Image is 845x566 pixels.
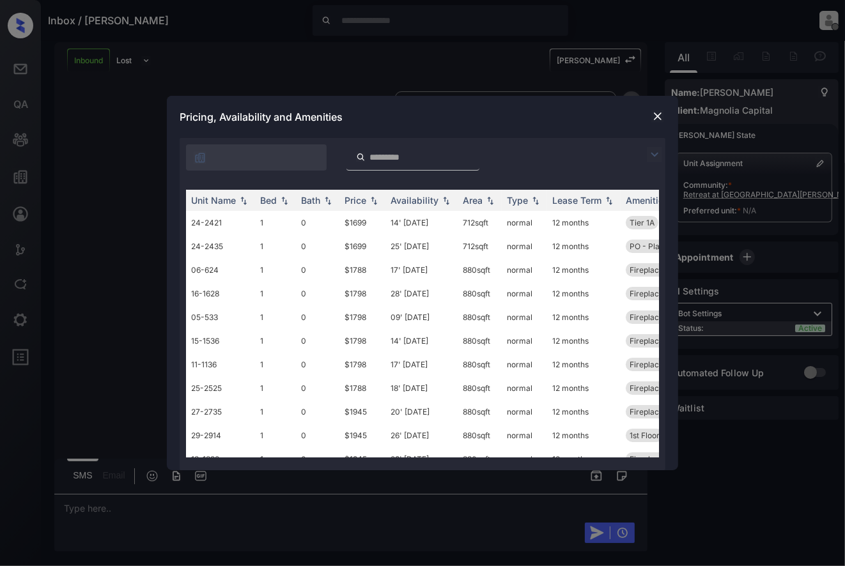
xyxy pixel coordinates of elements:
[502,258,547,282] td: normal
[547,447,621,471] td: 12 months
[255,234,296,258] td: 1
[186,376,255,400] td: 25-2525
[484,196,497,205] img: sorting
[458,447,502,471] td: 880 sqft
[339,447,385,471] td: $1945
[339,305,385,329] td: $1798
[296,282,339,305] td: 0
[385,376,458,400] td: 18' [DATE]
[345,195,366,206] div: Price
[458,305,502,329] td: 880 sqft
[626,195,669,206] div: Amenities
[260,195,277,206] div: Bed
[502,211,547,234] td: normal
[630,218,655,227] span: Tier 1A
[547,329,621,353] td: 12 months
[385,305,458,329] td: 09' [DATE]
[647,147,662,162] img: icon-zuma
[440,196,453,205] img: sorting
[356,151,366,163] img: icon-zuma
[552,195,601,206] div: Lease Term
[339,353,385,376] td: $1798
[458,211,502,234] td: 712 sqft
[237,196,250,205] img: sorting
[296,400,339,424] td: 0
[339,282,385,305] td: $1798
[255,376,296,400] td: 1
[186,211,255,234] td: 24-2421
[322,196,334,205] img: sorting
[458,282,502,305] td: 880 sqft
[255,305,296,329] td: 1
[255,258,296,282] td: 1
[630,407,663,417] span: Fireplace
[458,400,502,424] td: 880 sqft
[547,282,621,305] td: 12 months
[296,424,339,447] td: 0
[630,265,663,275] span: Fireplace
[186,353,255,376] td: 11-1136
[191,195,236,206] div: Unit Name
[391,195,438,206] div: Availability
[255,211,296,234] td: 1
[255,447,296,471] td: 1
[186,258,255,282] td: 06-624
[296,329,339,353] td: 0
[458,424,502,447] td: 880 sqft
[385,353,458,376] td: 17' [DATE]
[547,234,621,258] td: 12 months
[296,305,339,329] td: 0
[547,424,621,447] td: 12 months
[278,196,291,205] img: sorting
[186,282,255,305] td: 16-1628
[502,234,547,258] td: normal
[186,329,255,353] td: 15-1536
[458,329,502,353] td: 880 sqft
[630,241,688,251] span: PO - Plank (All...
[339,329,385,353] td: $1798
[507,195,528,206] div: Type
[339,424,385,447] td: $1945
[502,447,547,471] td: normal
[547,376,621,400] td: 12 months
[630,360,663,369] span: Fireplace
[502,353,547,376] td: normal
[339,258,385,282] td: $1788
[547,353,621,376] td: 12 months
[385,211,458,234] td: 14' [DATE]
[502,329,547,353] td: normal
[296,447,339,471] td: 0
[255,353,296,376] td: 1
[385,234,458,258] td: 25' [DATE]
[255,400,296,424] td: 1
[296,376,339,400] td: 0
[385,400,458,424] td: 20' [DATE]
[255,282,296,305] td: 1
[502,282,547,305] td: normal
[186,305,255,329] td: 05-533
[339,234,385,258] td: $1699
[502,305,547,329] td: normal
[651,110,664,123] img: close
[255,329,296,353] td: 1
[630,383,663,393] span: Fireplace
[339,400,385,424] td: $1945
[194,151,206,164] img: icon-zuma
[630,431,660,440] span: 1st Floor
[630,336,663,346] span: Fireplace
[385,329,458,353] td: 14' [DATE]
[296,353,339,376] td: 0
[186,400,255,424] td: 27-2735
[463,195,483,206] div: Area
[385,282,458,305] td: 28' [DATE]
[630,312,663,322] span: Fireplace
[186,447,255,471] td: 18-1832
[630,454,663,464] span: Fireplace
[458,353,502,376] td: 880 sqft
[630,289,663,298] span: Fireplace
[502,424,547,447] td: normal
[368,196,380,205] img: sorting
[339,211,385,234] td: $1699
[186,424,255,447] td: 29-2914
[186,234,255,258] td: 24-2435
